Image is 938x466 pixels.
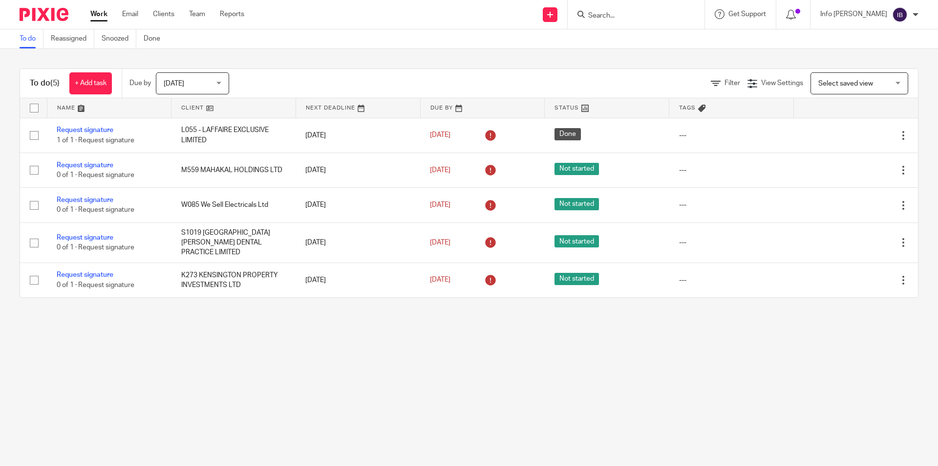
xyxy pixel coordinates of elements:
a: Request signature [57,197,113,203]
td: [DATE] [296,118,420,153]
td: [DATE] [296,263,420,297]
a: Snoozed [102,29,136,48]
span: Tags [679,105,696,111]
span: [DATE] [164,80,184,87]
a: Reports [220,9,244,19]
div: --- [679,165,784,175]
p: Info [PERSON_NAME] [820,9,887,19]
img: svg%3E [892,7,908,22]
td: K273 KENSINGTON PROPERTY INVESTMENTS LTD [171,263,296,297]
div: --- [679,131,784,140]
p: Due by [129,78,151,88]
span: 0 of 1 · Request signature [57,172,134,178]
a: Clients [153,9,174,19]
span: Done [554,128,581,140]
span: Not started [554,273,599,285]
span: 0 of 1 · Request signature [57,207,134,214]
span: [DATE] [430,277,450,284]
div: --- [679,200,784,210]
td: W085 We Sell Electricals Ltd [171,188,296,222]
span: (5) [50,79,60,87]
a: To do [20,29,43,48]
span: Not started [554,235,599,247]
a: Request signature [57,162,113,169]
td: M559 MAHAKAL HOLDINGS LTD [171,153,296,187]
a: Request signature [57,127,113,133]
span: Not started [554,198,599,210]
a: Request signature [57,271,113,278]
span: [DATE] [430,167,450,174]
div: --- [679,238,784,247]
a: + Add task [69,72,112,94]
span: [DATE] [430,239,450,246]
img: Pixie [20,8,68,21]
input: Search [587,12,675,21]
span: Not started [554,163,599,175]
span: Select saved view [818,80,873,87]
span: Get Support [728,11,766,18]
a: Work [90,9,107,19]
a: Reassigned [51,29,94,48]
td: [DATE] [296,188,420,222]
a: Done [144,29,168,48]
h1: To do [30,78,60,89]
a: Request signature [57,234,113,241]
span: [DATE] [430,201,450,208]
td: L055 - LAFFAIRE EXCLUSIVE LIMITED [171,118,296,153]
span: Filter [725,80,740,87]
span: 0 of 1 · Request signature [57,244,134,251]
span: View Settings [761,80,803,87]
span: 1 of 1 · Request signature [57,137,134,144]
div: --- [679,275,784,285]
td: [DATE] [296,222,420,263]
a: Email [122,9,138,19]
span: [DATE] [430,132,450,139]
td: [DATE] [296,153,420,187]
a: Team [189,9,205,19]
td: S1019 [GEOGRAPHIC_DATA][PERSON_NAME] DENTAL PRACTICE LIMITED [171,222,296,263]
span: 0 of 1 · Request signature [57,282,134,288]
